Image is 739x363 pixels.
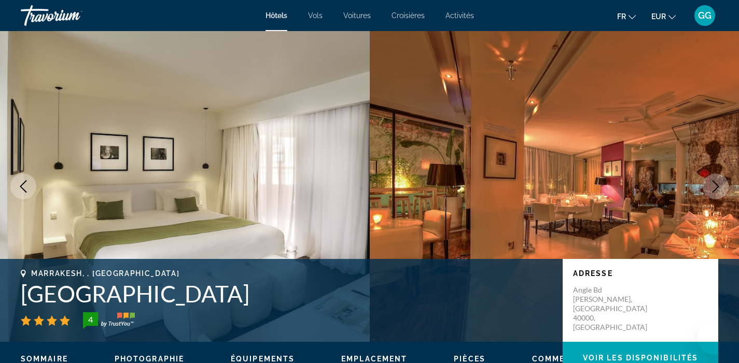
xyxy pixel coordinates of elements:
[21,355,68,363] span: Sommaire
[231,355,295,363] span: Équipements
[31,269,179,278] span: Marrakesh, , [GEOGRAPHIC_DATA]
[698,10,712,21] span: GG
[83,312,135,329] img: trustyou-badge-hor.svg
[343,11,371,20] a: Voitures
[573,285,656,332] p: Angle Bd [PERSON_NAME], [GEOGRAPHIC_DATA] 40000, [GEOGRAPHIC_DATA]
[698,322,731,355] iframe: Bouton de lancement de la fenêtre de messagerie
[651,12,666,21] span: EUR
[703,173,729,199] button: Next image
[454,355,485,363] span: Pièces
[10,173,36,199] button: Previous image
[617,9,636,24] button: Change language
[583,354,698,362] span: Voir les disponibilités
[532,355,603,363] span: Commentaires
[617,12,626,21] span: fr
[341,355,407,363] span: Emplacement
[445,11,474,20] a: Activités
[21,280,552,307] h1: [GEOGRAPHIC_DATA]
[115,355,184,363] span: Photographie
[573,269,708,278] p: Adresse
[392,11,425,20] a: Croisières
[266,11,287,20] a: Hôtels
[21,2,124,29] a: Travorium
[651,9,676,24] button: Change currency
[80,313,101,326] div: 4
[308,11,323,20] a: Vols
[691,5,718,26] button: User Menu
